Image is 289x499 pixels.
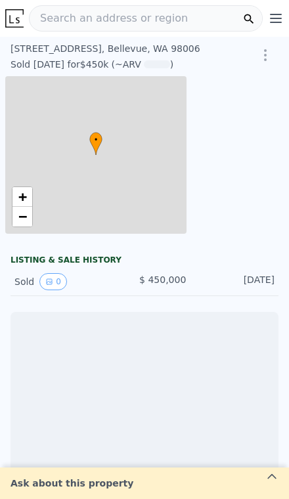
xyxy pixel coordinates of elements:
[18,188,27,205] span: +
[89,134,102,146] span: •
[39,273,67,290] button: View historical data
[252,42,278,68] button: Show Options
[12,187,32,207] a: Zoom in
[18,208,27,225] span: −
[11,42,223,55] div: [STREET_ADDRESS] , Bellevue , WA 98006
[30,11,188,26] span: Search an address or region
[5,9,24,28] img: Lotside
[89,132,102,155] div: •
[139,274,186,285] span: $ 450,000
[11,58,108,71] div: Sold [DATE] for $450k
[108,58,173,71] div: (~ARV )
[14,273,98,290] div: Sold
[12,207,32,227] a: Zoom out
[3,477,141,490] div: Ask about this property
[191,273,275,290] div: [DATE]
[11,255,278,268] div: LISTING & SALE HISTORY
